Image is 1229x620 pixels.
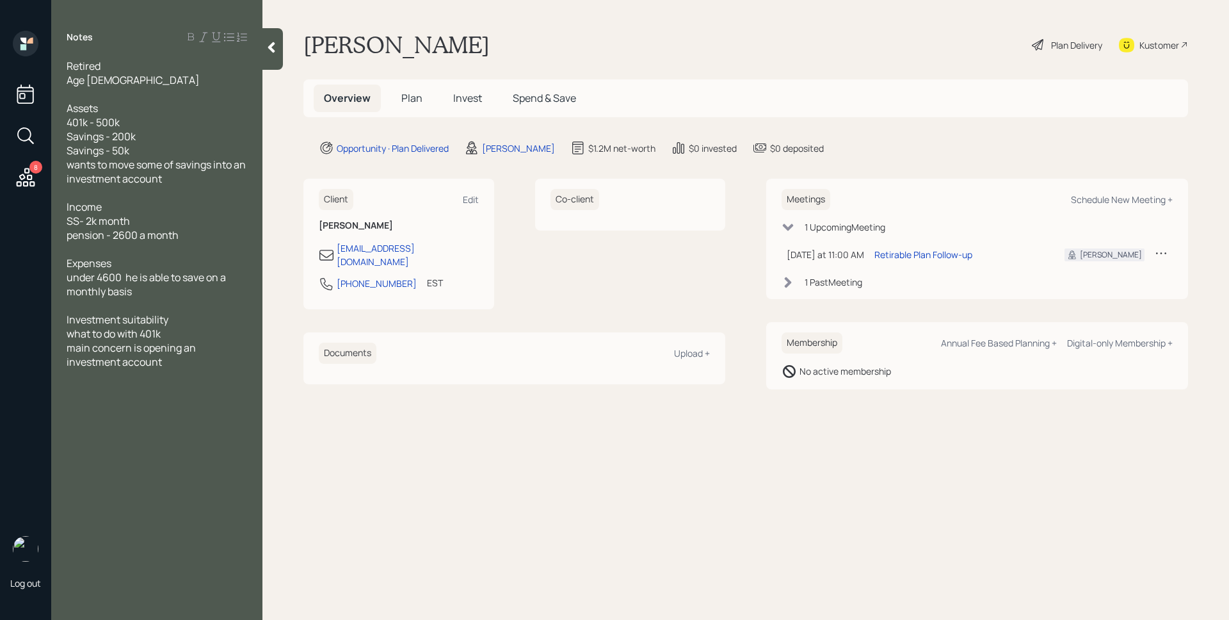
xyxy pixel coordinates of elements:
div: 8 [29,161,42,174]
div: $0 invested [689,142,737,155]
h6: Membership [782,332,842,354]
div: 1 Past Meeting [805,275,862,289]
span: Investment suitability what to do with 401k main concern is opening an investment account [67,313,198,369]
span: Spend & Save [513,91,576,105]
h6: Client [319,189,353,210]
span: Assets 401k - 500k Savings - 200k Savings - 50k wants to move some of savings into an investment ... [67,101,248,186]
img: james-distasi-headshot.png [13,536,38,562]
div: Log out [10,577,41,589]
span: Plan [401,91,422,105]
label: Notes [67,31,93,44]
div: [DATE] at 11:00 AM [787,248,864,261]
div: [PERSON_NAME] [482,142,555,155]
span: Income SS- 2k month pension - 2600 a month [67,200,179,242]
div: Annual Fee Based Planning + [941,337,1057,349]
h6: [PERSON_NAME] [319,220,479,231]
h6: Co-client [550,189,599,210]
div: $0 deposited [770,142,824,155]
div: Kustomer [1139,38,1179,52]
div: Digital-only Membership + [1067,337,1173,349]
h1: [PERSON_NAME] [303,31,490,59]
div: [EMAIL_ADDRESS][DOMAIN_NAME] [337,241,479,268]
div: No active membership [799,364,891,378]
div: [PERSON_NAME] [1080,249,1142,261]
div: EST [427,276,443,290]
span: Retired Age [DEMOGRAPHIC_DATA] [67,59,200,87]
div: Retirable Plan Follow-up [874,248,972,261]
span: Overview [324,91,371,105]
div: $1.2M net-worth [588,142,655,155]
div: Schedule New Meeting + [1071,193,1173,206]
div: Edit [463,193,479,206]
h6: Documents [319,343,376,364]
h6: Meetings [782,189,830,210]
div: 1 Upcoming Meeting [805,220,885,234]
div: Upload + [674,347,710,359]
div: [PHONE_NUMBER] [337,277,417,290]
span: Expenses under 4600 he is able to save on a monthly basis [67,256,228,298]
div: Opportunity · Plan Delivered [337,142,449,155]
span: Invest [453,91,482,105]
div: Plan Delivery [1051,38,1102,52]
